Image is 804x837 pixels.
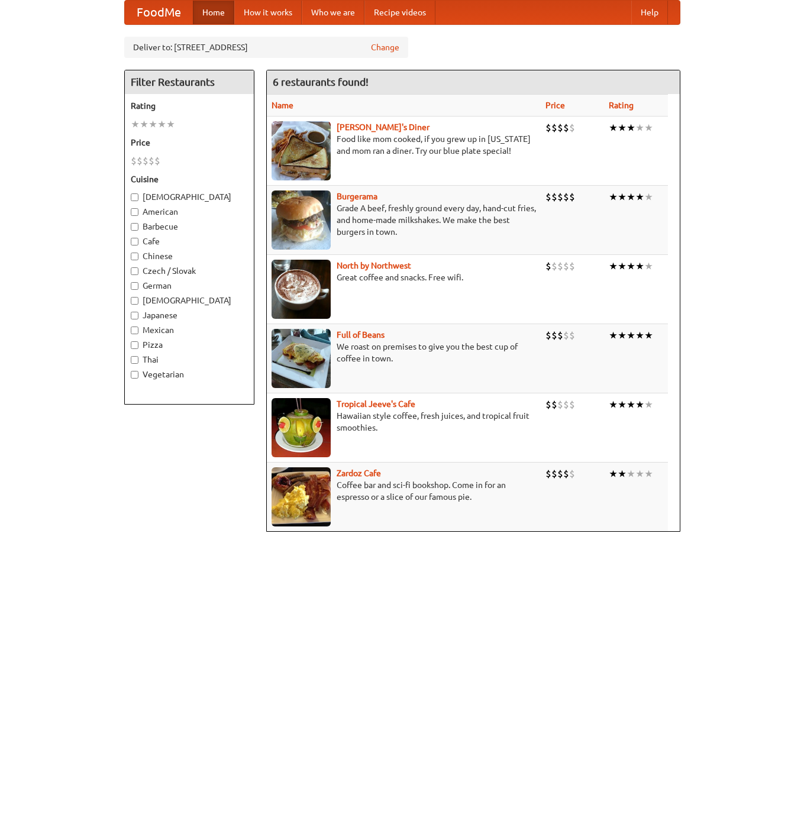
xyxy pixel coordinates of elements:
[644,329,653,342] li: ★
[273,76,369,88] ng-pluralize: 6 restaurants found!
[551,398,557,411] li: $
[234,1,302,24] a: How it works
[644,398,653,411] li: ★
[131,250,248,262] label: Chinese
[272,398,331,457] img: jeeves.jpg
[635,121,644,134] li: ★
[272,341,536,364] p: We roast on premises to give you the best cup of coffee in town.
[557,398,563,411] li: $
[631,1,668,24] a: Help
[635,329,644,342] li: ★
[337,192,377,201] a: Burgerama
[131,221,248,232] label: Barbecue
[337,330,385,340] a: Full of Beans
[131,312,138,319] input: Japanese
[618,121,627,134] li: ★
[272,121,331,180] img: sallys.jpg
[131,154,137,167] li: $
[545,467,551,480] li: $
[131,238,138,245] input: Cafe
[557,329,563,342] li: $
[131,193,138,201] input: [DEMOGRAPHIC_DATA]
[545,398,551,411] li: $
[131,354,248,366] label: Thai
[131,327,138,334] input: Mexican
[131,118,140,131] li: ★
[635,467,644,480] li: ★
[609,467,618,480] li: ★
[609,398,618,411] li: ★
[545,121,551,134] li: $
[154,154,160,167] li: $
[618,260,627,273] li: ★
[557,260,563,273] li: $
[337,261,411,270] a: North by Northwest
[131,137,248,148] h5: Price
[545,190,551,203] li: $
[272,479,536,503] p: Coffee bar and sci-fi bookshop. Come in for an espresso or a slice of our famous pie.
[609,121,618,134] li: ★
[272,329,331,388] img: beans.jpg
[545,260,551,273] li: $
[131,282,138,290] input: German
[272,133,536,157] p: Food like mom cooked, if you grew up in [US_STATE] and mom ran a diner. Try our blue plate special!
[131,208,138,216] input: American
[272,467,331,526] img: zardoz.jpg
[148,154,154,167] li: $
[131,295,248,306] label: [DEMOGRAPHIC_DATA]
[644,190,653,203] li: ★
[609,190,618,203] li: ★
[131,223,138,231] input: Barbecue
[551,467,557,480] li: $
[545,329,551,342] li: $
[143,154,148,167] li: $
[557,467,563,480] li: $
[337,399,415,409] a: Tropical Jeeve's Cafe
[627,121,635,134] li: ★
[131,339,248,351] label: Pizza
[635,190,644,203] li: ★
[131,324,248,336] label: Mexican
[563,329,569,342] li: $
[131,371,138,379] input: Vegetarian
[131,191,248,203] label: [DEMOGRAPHIC_DATA]
[131,265,248,277] label: Czech / Slovak
[157,118,166,131] li: ★
[125,70,254,94] h4: Filter Restaurants
[131,206,248,218] label: American
[166,118,175,131] li: ★
[609,260,618,273] li: ★
[551,260,557,273] li: $
[569,467,575,480] li: $
[131,341,138,349] input: Pizza
[551,329,557,342] li: $
[272,260,331,319] img: north.jpg
[125,1,193,24] a: FoodMe
[563,398,569,411] li: $
[337,468,381,478] a: Zardoz Cafe
[569,190,575,203] li: $
[618,190,627,203] li: ★
[644,260,653,273] li: ★
[131,253,138,260] input: Chinese
[337,122,430,132] b: [PERSON_NAME]'s Diner
[551,121,557,134] li: $
[131,100,248,112] h5: Rating
[131,235,248,247] label: Cafe
[131,280,248,292] label: German
[131,267,138,275] input: Czech / Slovak
[563,467,569,480] li: $
[609,329,618,342] li: ★
[627,329,635,342] li: ★
[272,410,536,434] p: Hawaiian style coffee, fresh juices, and tropical fruit smoothies.
[569,398,575,411] li: $
[569,121,575,134] li: $
[364,1,435,24] a: Recipe videos
[131,309,248,321] label: Japanese
[557,190,563,203] li: $
[272,190,331,250] img: burgerama.jpg
[140,118,148,131] li: ★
